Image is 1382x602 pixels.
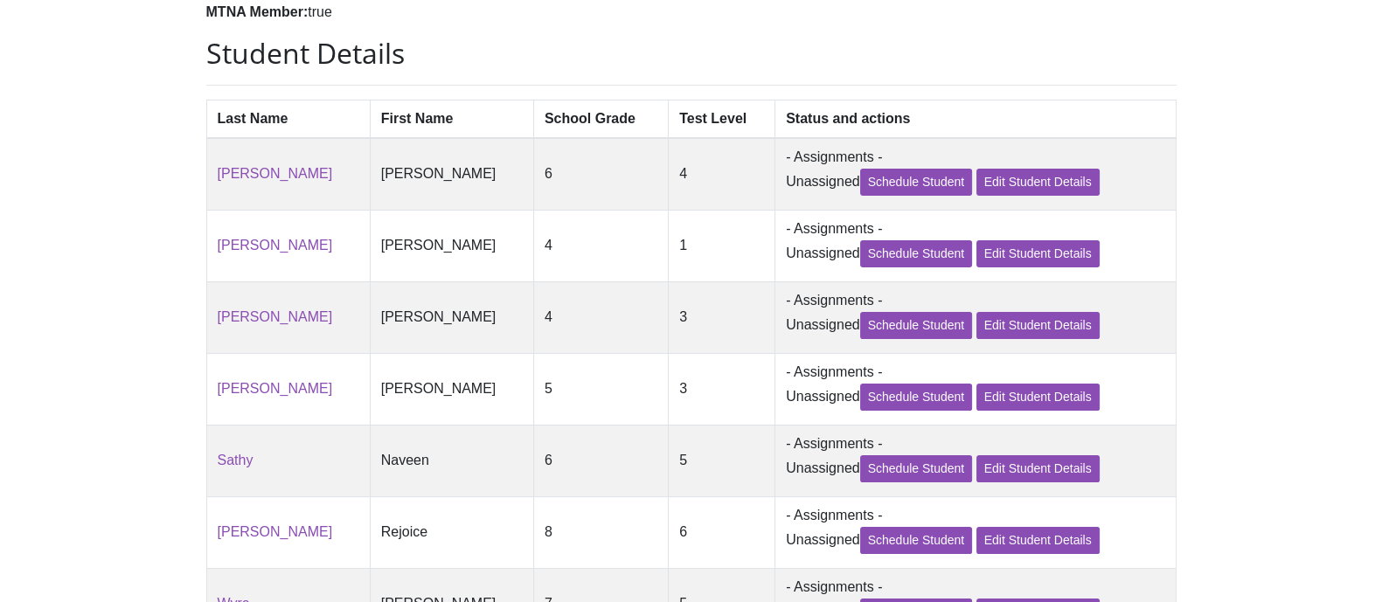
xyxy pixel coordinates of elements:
[370,138,533,211] td: [PERSON_NAME]
[370,281,533,353] td: [PERSON_NAME]
[976,312,1100,339] a: Edit Student Details
[218,453,253,467] a: Sathy
[860,455,973,482] a: Schedule Student
[218,524,333,539] a: [PERSON_NAME]
[206,2,678,23] li: true
[218,166,333,181] a: [PERSON_NAME]
[669,425,775,496] td: 5
[218,309,333,324] a: [PERSON_NAME]
[370,210,533,281] td: [PERSON_NAME]
[218,238,333,253] a: [PERSON_NAME]
[976,384,1100,411] a: Edit Student Details
[218,381,333,396] a: [PERSON_NAME]
[206,37,1177,70] h2: Student Details
[860,169,973,196] a: Schedule Student
[370,496,533,568] td: Rejoice
[669,138,775,211] td: 4
[860,240,973,267] a: Schedule Student
[775,100,1176,138] th: Status and actions
[533,353,668,425] td: 5
[370,353,533,425] td: [PERSON_NAME]
[533,496,668,568] td: 8
[775,425,1176,496] td: - Assignments - Unassigned
[976,169,1100,196] a: Edit Student Details
[370,100,533,138] th: First Name
[669,100,775,138] th: Test Level
[775,281,1176,353] td: - Assignments - Unassigned
[976,527,1100,554] a: Edit Student Details
[669,210,775,281] td: 1
[860,527,973,554] a: Schedule Student
[533,425,668,496] td: 6
[775,353,1176,425] td: - Assignments - Unassigned
[860,384,973,411] a: Schedule Student
[206,100,370,138] th: Last Name
[775,210,1176,281] td: - Assignments - Unassigned
[669,496,775,568] td: 6
[533,138,668,211] td: 6
[533,281,668,353] td: 4
[533,100,668,138] th: School Grade
[860,312,973,339] a: Schedule Student
[370,425,533,496] td: Naveen
[976,455,1100,482] a: Edit Student Details
[206,4,309,19] strong: MTNA Member:
[775,496,1176,568] td: - Assignments - Unassigned
[669,281,775,353] td: 3
[976,240,1100,267] a: Edit Student Details
[533,210,668,281] td: 4
[775,138,1176,211] td: - Assignments - Unassigned
[669,353,775,425] td: 3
